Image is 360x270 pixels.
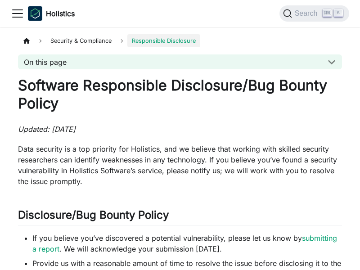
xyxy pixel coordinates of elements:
h2: Disclosure/Bug Bounty Policy [18,208,342,225]
a: Home page [18,34,35,47]
em: Updated: [DATE] [18,125,76,134]
b: Holistics [46,8,75,19]
button: Search (Ctrl+K) [279,5,349,22]
span: Responsible Disclosure [127,34,200,47]
p: Data security is a top priority for Holistics, and we believe that working with skilled security ... [18,144,342,187]
a: HolisticsHolistics [28,6,75,21]
li: If you believe you’ve discovered a potential vulnerability, please let us know by . We will ackno... [32,233,342,254]
img: Holistics [28,6,42,21]
nav: Breadcrumbs [18,34,342,47]
button: On this page [18,54,342,69]
kbd: K [334,9,343,17]
h1: Software Responsible Disclosure/Bug Bounty Policy [18,76,342,112]
span: Security & Compliance [46,34,116,47]
button: Toggle navigation bar [11,7,24,20]
span: Search [292,9,323,18]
